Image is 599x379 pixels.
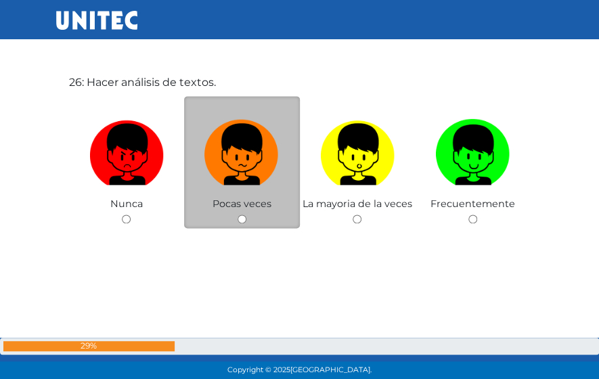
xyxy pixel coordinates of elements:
div: 29% [3,341,175,351]
img: La mayoria de la veces [320,114,395,185]
span: [GEOGRAPHIC_DATA]. [290,365,372,374]
span: Nunca [110,198,143,210]
label: 26: Hacer análisis de textos. [69,74,216,91]
span: Pocas veces [213,198,271,210]
span: Frecuentemente [430,198,515,210]
span: La mayoria de la veces [303,198,412,210]
img: Pocas veces [204,114,279,185]
img: Frecuentemente [435,114,510,185]
img: UNITEC [56,11,137,30]
img: Nunca [89,114,164,185]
